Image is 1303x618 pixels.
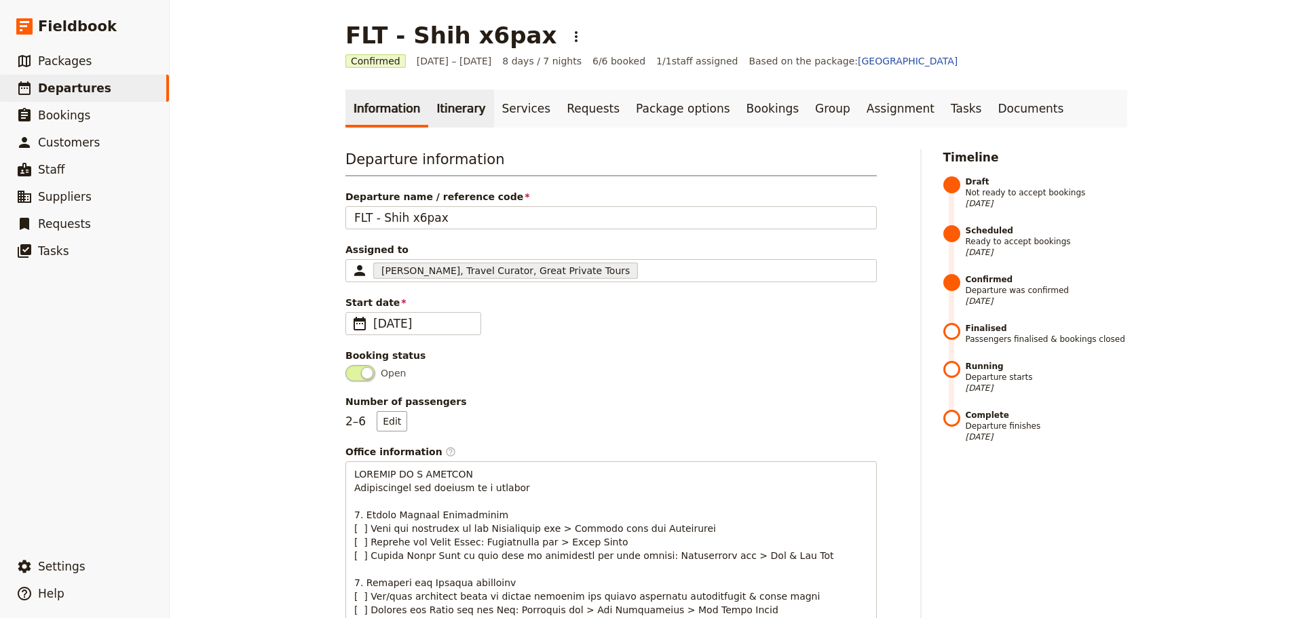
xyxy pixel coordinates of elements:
span: ​ [352,315,368,332]
h2: Timeline [943,149,1128,166]
span: Passengers finalised & bookings closed [966,323,1128,345]
span: [PERSON_NAME], Travel Curator, Great Private Tours [381,264,630,277]
span: Number of passengers [345,395,877,408]
span: Bookings [38,109,90,122]
span: Departure was confirmed [966,274,1128,307]
span: [DATE] [966,198,1128,209]
span: Help [38,587,64,600]
span: Departure finishes [966,410,1128,442]
p: 2 – 6 [345,411,407,431]
strong: Running [966,361,1128,372]
span: Suppliers [38,190,92,204]
button: Actions [565,25,588,48]
a: Assignment [858,90,943,128]
strong: Confirmed [966,274,1128,285]
strong: Scheduled [966,225,1128,236]
span: Customers [38,136,100,149]
span: [DATE] [966,247,1128,258]
span: Based on the package: [749,54,958,68]
a: Group [807,90,858,128]
span: Assigned to [345,243,877,256]
span: [DATE] [373,315,472,332]
button: Number of passengers2–6 [377,411,407,431]
span: Start date [345,296,877,309]
span: Requests [38,217,91,231]
a: Tasks [943,90,990,128]
strong: Finalised [966,323,1128,334]
a: [GEOGRAPHIC_DATA] [858,56,958,66]
span: 1 / 1 staff assigned [656,54,738,68]
input: Assigned to[PERSON_NAME], Travel Curator, Great Private ToursClear input [641,263,643,279]
span: Ready to accept bookings [966,225,1128,258]
span: Confirmed [345,54,406,68]
h1: FLT - Shih x6pax [345,22,556,49]
strong: Draft [966,176,1128,187]
span: [DATE] [966,383,1128,393]
span: Departure starts [966,361,1128,393]
a: Services [494,90,559,128]
strong: Complete [966,410,1128,421]
div: Booking status [345,349,877,362]
span: [DATE] [966,431,1128,442]
a: Requests [559,90,628,128]
span: 8 days / 7 nights [502,54,582,68]
span: [DATE] – [DATE] [417,54,492,68]
span: Open [381,366,406,380]
a: Information [345,90,428,128]
a: Package options [628,90,738,128]
a: Itinerary [428,90,493,128]
a: Bookings [738,90,807,128]
h3: Departure information [345,149,877,176]
span: Fieldbook [38,16,117,37]
input: Departure name / reference code [345,206,877,229]
div: Office information [345,445,877,459]
a: Documents [989,90,1072,128]
span: Departures [38,81,111,95]
span: ​ [445,446,456,457]
span: [DATE] [966,296,1128,307]
span: Tasks [38,244,69,258]
span: Departure name / reference code [345,190,877,204]
span: Settings [38,560,86,573]
span: Not ready to accept bookings [966,176,1128,209]
span: Packages [38,54,92,68]
span: Staff [38,163,65,176]
span: 6/6 booked [592,54,645,68]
